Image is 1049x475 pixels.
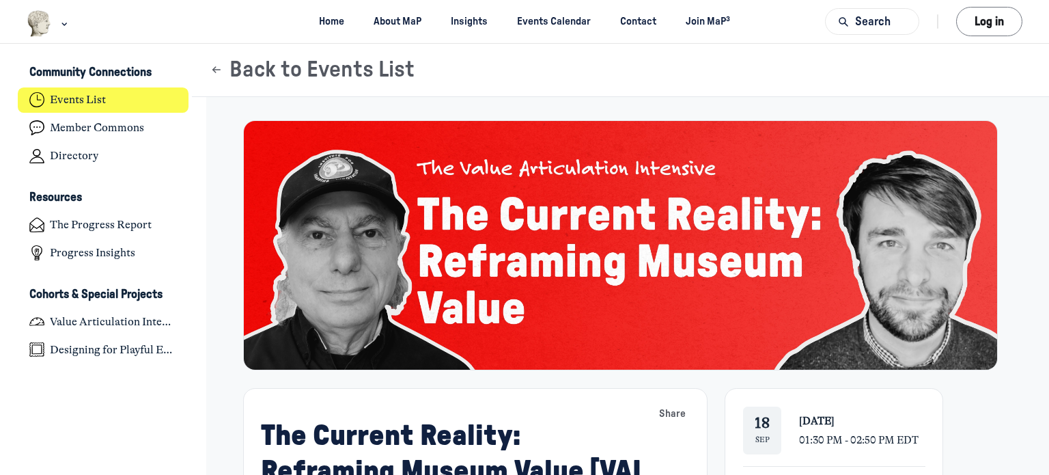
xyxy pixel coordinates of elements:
[29,66,152,80] h3: Community Connections
[505,9,603,34] a: Events Calendar
[362,9,434,34] a: About MaP
[50,246,135,260] h4: Progress Insights
[18,309,189,334] a: Value Articulation Intensive (Cultural Leadership Lab)
[192,44,1049,97] header: Page Header
[755,434,770,446] div: Sep
[825,8,919,35] button: Search
[50,149,98,163] h4: Directory
[956,7,1022,36] button: Log in
[18,337,189,362] a: Designing for Playful Engagement
[29,191,82,205] h3: Resources
[18,241,189,266] a: Progress Insights
[18,213,189,238] a: The Progress Report
[29,288,163,302] h3: Cohorts & Special Projects
[18,187,189,210] button: ResourcesCollapse space
[18,144,189,169] a: Directory
[307,9,356,34] a: Home
[27,10,52,37] img: Museums as Progress logo
[755,415,770,433] div: 18
[799,434,919,446] span: 01:30 PM - 02:50 PM EDT
[50,93,106,107] h4: Events List
[50,343,177,357] h4: Designing for Playful Engagement
[439,9,500,34] a: Insights
[18,283,189,306] button: Cohorts & Special ProjectsCollapse space
[50,121,144,135] h4: Member Commons
[18,116,189,141] a: Member Commons
[18,87,189,113] a: Events List
[659,407,686,422] span: Share
[50,315,177,329] h4: Value Articulation Intensive (Cultural Leadership Lab)
[656,404,689,424] button: Share
[799,415,835,427] span: [DATE]
[27,9,71,38] button: Museums as Progress logo
[609,9,669,34] a: Contact
[674,9,742,34] a: Join MaP³
[210,57,415,83] button: Back to Events List
[50,218,152,232] h4: The Progress Report
[18,62,189,85] button: Community ConnectionsCollapse space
